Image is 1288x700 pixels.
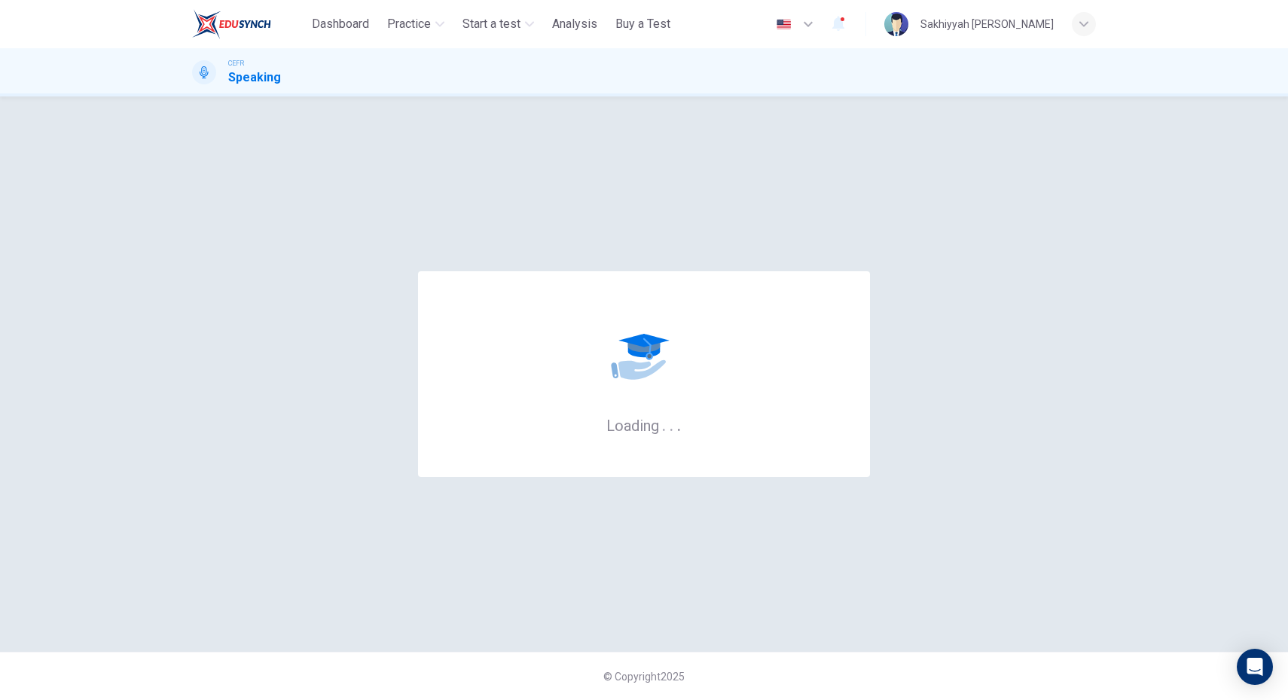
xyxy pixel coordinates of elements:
span: © Copyright 2025 [603,671,685,683]
span: Start a test [462,15,520,33]
h1: Speaking [228,69,281,87]
div: Sakhiyyah [PERSON_NAME] [920,15,1054,33]
h6: . [669,411,674,436]
h6: Loading [606,415,682,435]
h6: . [676,411,682,436]
img: ELTC logo [192,9,271,39]
button: Start a test [456,11,540,38]
button: Analysis [546,11,603,38]
span: Dashboard [312,15,369,33]
div: Open Intercom Messenger [1237,649,1273,685]
button: Dashboard [306,11,375,38]
button: Practice [381,11,450,38]
a: ELTC logo [192,9,306,39]
span: Analysis [552,15,597,33]
h6: . [661,411,667,436]
span: CEFR [228,58,244,69]
span: Practice [387,15,431,33]
img: en [774,19,793,30]
img: Profile picture [884,12,908,36]
span: Buy a Test [615,15,670,33]
button: Buy a Test [609,11,676,38]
